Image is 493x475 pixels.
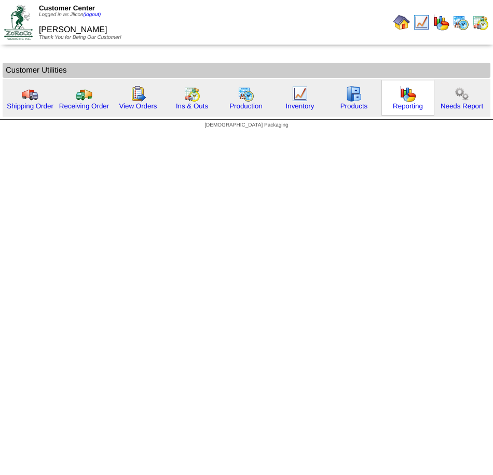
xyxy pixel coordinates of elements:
[176,102,208,110] a: Ins & Outs
[393,102,423,110] a: Reporting
[22,86,38,102] img: truck.gif
[7,102,53,110] a: Shipping Order
[433,14,449,31] img: graph.gif
[84,12,101,18] a: (logout)
[393,14,410,31] img: home.gif
[39,12,101,18] span: Logged in as Jlicon
[453,14,469,31] img: calendarprod.gif
[454,86,470,102] img: workflow.png
[286,102,314,110] a: Inventory
[238,86,254,102] img: calendarprod.gif
[39,35,121,40] span: Thank You for Being Our Customer!
[119,102,157,110] a: View Orders
[292,86,308,102] img: line_graph.gif
[340,102,368,110] a: Products
[130,86,146,102] img: workorder.gif
[413,14,430,31] img: line_graph.gif
[184,86,200,102] img: calendarinout.gif
[59,102,109,110] a: Receiving Order
[4,5,33,39] img: ZoRoCo_Logo(Green%26Foil)%20jpg.webp
[39,4,95,12] span: Customer Center
[76,86,92,102] img: truck2.gif
[39,25,107,34] span: [PERSON_NAME]
[441,102,483,110] a: Needs Report
[472,14,489,31] img: calendarinout.gif
[204,122,288,128] span: [DEMOGRAPHIC_DATA] Packaging
[400,86,416,102] img: graph.gif
[3,63,490,78] td: Customer Utilities
[346,86,362,102] img: cabinet.gif
[229,102,263,110] a: Production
